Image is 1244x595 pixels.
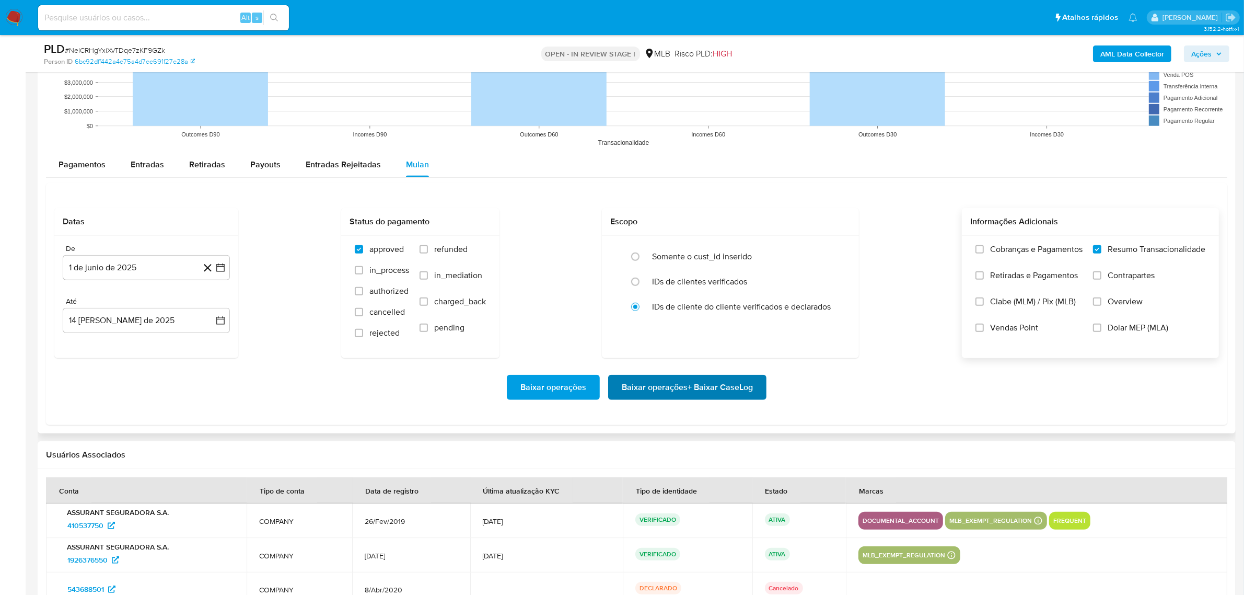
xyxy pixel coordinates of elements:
p: jhonata.costa@mercadolivre.com [1162,13,1222,22]
span: s [255,13,259,22]
a: 6bc92dff442a4e75a4d7ee691f27e28a [75,57,195,66]
b: Person ID [44,57,73,66]
span: Ações [1191,45,1212,62]
span: # NelCRHgYxiXvTDqe7zKF9GZk [65,45,165,55]
button: Ações [1184,45,1229,62]
button: search-icon [263,10,285,25]
a: Sair [1225,12,1236,23]
button: AML Data Collector [1093,45,1171,62]
span: Atalhos rápidos [1062,12,1118,23]
h2: Usuários Associados [46,450,1227,460]
span: Risco PLD: [675,48,733,60]
b: AML Data Collector [1100,45,1164,62]
a: Notificações [1129,13,1137,22]
p: OPEN - IN REVIEW STAGE I [541,47,640,61]
input: Pesquise usuários ou casos... [38,11,289,25]
span: HIGH [713,48,733,60]
span: 3.152.2-hotfix-1 [1204,25,1239,33]
div: MLB [644,48,671,60]
b: PLD [44,40,65,57]
span: Alt [241,13,250,22]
